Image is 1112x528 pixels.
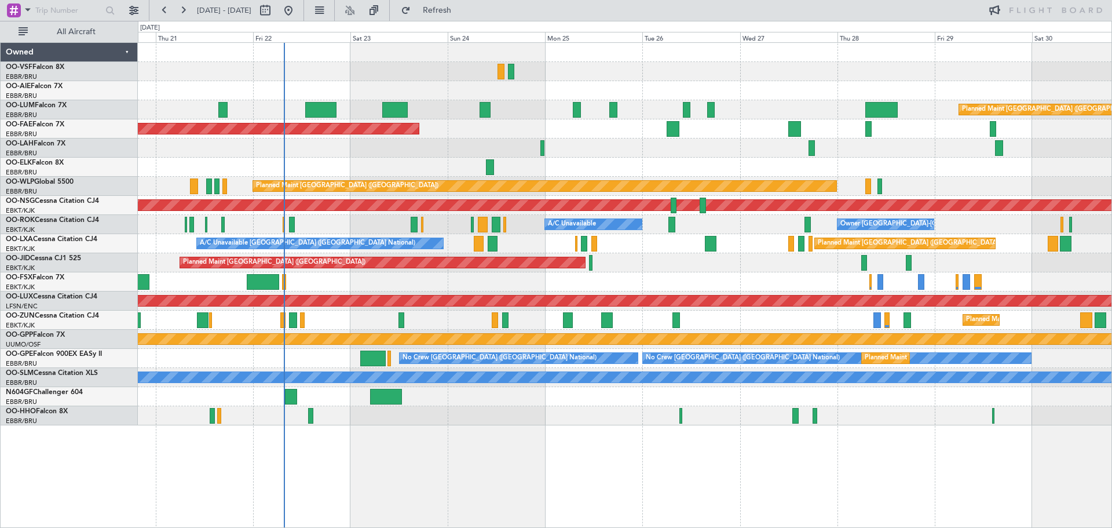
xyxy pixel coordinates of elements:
[6,245,35,253] a: EBKT/KJK
[6,389,83,396] a: N604GFChallenger 604
[548,216,596,233] div: A/C Unavailable
[6,130,37,139] a: EBBR/BRU
[6,370,34,377] span: OO-SLM
[6,302,38,311] a: LFSN/ENC
[6,255,30,262] span: OO-JID
[413,6,462,14] span: Refresh
[6,159,32,166] span: OO-ELK
[403,349,597,367] div: No Crew [GEOGRAPHIC_DATA] ([GEOGRAPHIC_DATA] National)
[6,293,33,300] span: OO-LUX
[35,2,102,19] input: Trip Number
[256,177,438,195] div: Planned Maint [GEOGRAPHIC_DATA] ([GEOGRAPHIC_DATA])
[6,198,99,205] a: OO-NSGCessna Citation CJ4
[6,293,97,300] a: OO-LUXCessna Citation CJ4
[200,235,415,252] div: A/C Unavailable [GEOGRAPHIC_DATA] ([GEOGRAPHIC_DATA] National)
[6,121,32,128] span: OO-FAE
[6,398,37,406] a: EBBR/BRU
[6,274,64,281] a: OO-FSXFalcon 7X
[6,378,37,387] a: EBBR/BRU
[6,206,35,215] a: EBKT/KJK
[837,32,935,42] div: Thu 28
[156,32,253,42] div: Thu 21
[6,92,37,100] a: EBBR/BRU
[6,140,34,147] span: OO-LAH
[6,168,37,177] a: EBBR/BRU
[140,23,160,33] div: [DATE]
[6,321,35,330] a: EBKT/KJK
[6,236,33,243] span: OO-LXA
[6,370,98,377] a: OO-SLMCessna Citation XLS
[642,32,740,42] div: Tue 26
[6,312,35,319] span: OO-ZUN
[6,111,37,119] a: EBBR/BRU
[6,236,97,243] a: OO-LXACessna Citation CJ4
[6,264,35,272] a: EBKT/KJK
[6,351,102,358] a: OO-GPEFalcon 900EX EASy II
[6,312,99,319] a: OO-ZUNCessna Citation CJ4
[448,32,545,42] div: Sun 24
[350,32,448,42] div: Sat 23
[6,255,81,262] a: OO-JIDCessna CJ1 525
[6,351,33,358] span: OO-GPE
[6,217,35,224] span: OO-ROK
[6,198,35,205] span: OO-NSG
[6,187,37,196] a: EBBR/BRU
[197,5,251,16] span: [DATE] - [DATE]
[253,32,350,42] div: Fri 22
[6,179,34,185] span: OO-WLP
[6,332,33,338] span: OO-GPP
[6,340,41,349] a: UUMO/OSF
[6,83,31,90] span: OO-AIE
[6,274,32,281] span: OO-FSX
[6,332,65,338] a: OO-GPPFalcon 7X
[545,32,642,42] div: Mon 25
[935,32,1032,42] div: Fri 29
[966,311,1101,329] div: Planned Maint Kortrijk-[GEOGRAPHIC_DATA]
[6,64,64,71] a: OO-VSFFalcon 8X
[396,1,465,20] button: Refresh
[6,408,36,415] span: OO-HHO
[6,408,68,415] a: OO-HHOFalcon 8X
[740,32,837,42] div: Wed 27
[6,359,37,368] a: EBBR/BRU
[840,216,997,233] div: Owner [GEOGRAPHIC_DATA]-[GEOGRAPHIC_DATA]
[6,72,37,81] a: EBBR/BRU
[6,140,65,147] a: OO-LAHFalcon 7X
[6,149,37,158] a: EBBR/BRU
[6,159,64,166] a: OO-ELKFalcon 8X
[6,64,32,71] span: OO-VSF
[6,283,35,292] a: EBKT/KJK
[6,217,99,224] a: OO-ROKCessna Citation CJ4
[6,389,33,396] span: N604GF
[6,102,67,109] a: OO-LUMFalcon 7X
[818,235,1027,252] div: Planned Maint [GEOGRAPHIC_DATA] ([GEOGRAPHIC_DATA] National)
[183,254,365,271] div: Planned Maint [GEOGRAPHIC_DATA] ([GEOGRAPHIC_DATA])
[6,102,35,109] span: OO-LUM
[6,417,37,425] a: EBBR/BRU
[6,83,63,90] a: OO-AIEFalcon 7X
[6,225,35,234] a: EBKT/KJK
[30,28,122,36] span: All Aircraft
[6,121,64,128] a: OO-FAEFalcon 7X
[646,349,840,367] div: No Crew [GEOGRAPHIC_DATA] ([GEOGRAPHIC_DATA] National)
[865,349,1074,367] div: Planned Maint [GEOGRAPHIC_DATA] ([GEOGRAPHIC_DATA] National)
[6,179,74,185] a: OO-WLPGlobal 5500
[13,23,126,41] button: All Aircraft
